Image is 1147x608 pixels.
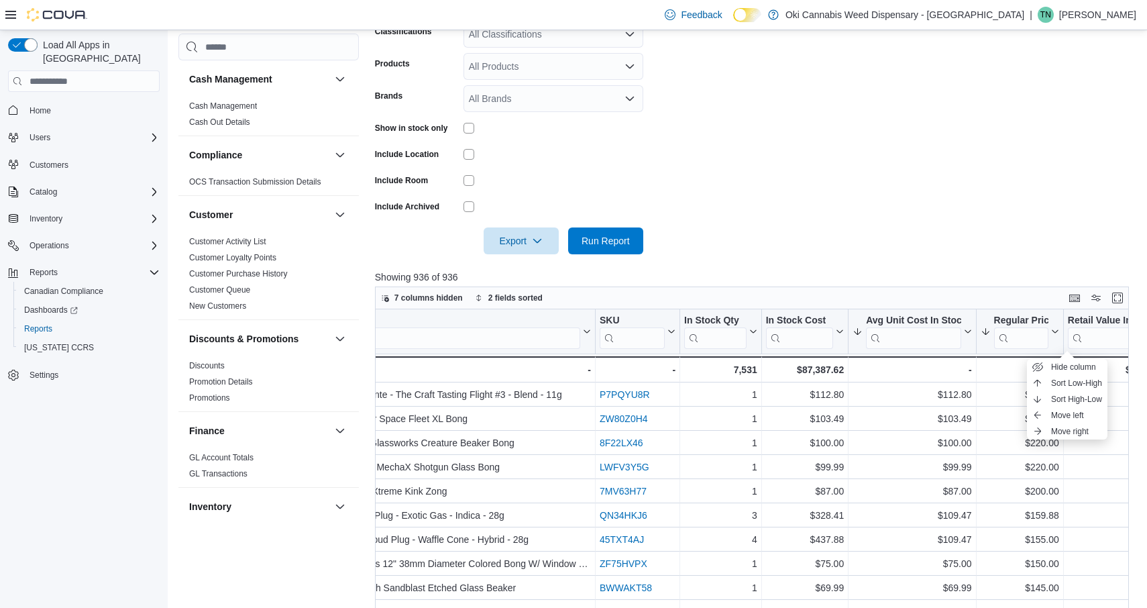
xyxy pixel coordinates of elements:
div: - [980,362,1058,378]
div: 1 [684,387,757,403]
div: 1 [684,580,757,596]
button: In Stock Cost [766,315,844,349]
div: $99.99 [766,459,844,475]
button: Display options [1088,290,1104,306]
span: Dark Mode [733,22,734,23]
h3: Inventory [189,500,231,513]
div: 1 [684,435,757,451]
div: $69.99 [853,580,971,596]
div: 1 [684,411,757,427]
p: Showing 936 of 936 [375,270,1136,284]
div: $437.88 [766,531,844,548]
a: Promotion Details [189,377,253,387]
div: $112.80 [853,387,971,403]
span: TN [1040,7,1051,23]
span: Catalog [24,184,160,200]
button: Cash Management [332,71,348,87]
button: Open list of options [624,29,635,40]
a: 7MV63H77 [600,486,647,497]
a: ZF75HVPX [600,558,647,569]
button: Compliance [332,147,348,163]
div: TJ Nassiri [1038,7,1054,23]
div: 4 [684,531,757,548]
div: $112.80 [766,387,844,403]
button: Catalog [3,183,165,201]
div: - [600,362,675,378]
div: 1 [684,483,757,499]
button: Open list of options [624,93,635,104]
a: QN34HKJ6 [600,510,647,521]
div: $75.00 [853,556,971,572]
h3: Cash Management [189,72,272,86]
h3: Compliance [189,148,242,162]
span: Inventory [30,213,62,224]
div: SKU [600,315,665,327]
div: Cognoscente - The Craft Tasting Flight #3 - Blend - 11g [332,387,591,403]
div: $159.88 [980,507,1058,523]
a: Reports [19,321,58,337]
div: Cash Management [178,98,359,136]
nav: Complex example [8,95,160,419]
div: - [853,362,971,378]
div: FT- The Loud Plug - Waffle Cone - Hybrid - 28g [332,531,591,548]
a: P7PQYU8R [600,389,650,400]
label: Classifications [375,26,432,37]
div: In Stock Cost [766,315,833,327]
label: Show in stock only [375,123,448,134]
a: Canadian Compliance [19,283,109,299]
button: Keyboard shortcuts [1067,290,1083,306]
div: 8" Shine Glassworks Creature Beaker Bong [332,435,591,451]
span: 7 columns hidden [394,293,463,303]
div: Compliance [178,174,359,195]
span: Export [492,227,551,254]
span: Home [24,101,160,118]
button: Inventory [189,500,329,513]
div: $100.00 [766,435,844,451]
div: $87.00 [766,483,844,499]
button: Canadian Compliance [13,282,165,301]
div: $99.99 [853,459,971,475]
button: Reports [24,264,63,281]
span: Move left [1051,410,1084,421]
a: Customer Purchase History [189,269,288,278]
a: Promotions [189,393,230,403]
div: $87.00 [853,483,971,499]
span: Run Report [582,234,630,248]
div: $155.00 [980,531,1058,548]
span: Catalog [30,187,57,197]
a: Cash Management [189,101,257,111]
p: Oki Cannabis Weed Dispensary - [GEOGRAPHIC_DATA] [785,7,1024,23]
button: Settings [3,365,165,385]
button: Reports [3,263,165,282]
p: | [1030,7,1032,23]
label: Include Room [375,175,428,186]
div: Finance [178,450,359,487]
a: BWWAKT58 [600,582,652,593]
button: Catalog [24,184,62,200]
div: In Stock Qty [684,315,747,327]
button: Customer [189,208,329,221]
div: Product [332,315,580,349]
button: Avg Unit Cost In Stock [853,315,971,349]
a: 8F22LX46 [600,438,643,448]
button: Customer [332,207,348,223]
div: Avg Unit Cost In Stock [866,315,961,327]
div: 27" Action MechaX Shotgun Glass Bong [332,459,591,475]
span: Reports [24,323,52,334]
div: 1 [684,556,757,572]
button: 2 fields sorted [470,290,548,306]
button: Compliance [189,148,329,162]
a: 45TXT4AJ [600,534,644,545]
h3: Finance [189,424,225,438]
div: Avg Unit Cost In Stock [866,315,961,349]
span: Settings [24,366,160,383]
div: $220.00 [980,459,1058,475]
span: Hide column [1051,362,1096,372]
span: Inventory [24,211,160,227]
a: Discounts [189,361,225,370]
div: SKU URL [600,315,665,349]
button: Finance [332,423,348,439]
span: Customers [24,156,160,173]
div: $109.47 [853,531,971,548]
button: [US_STATE] CCRS [13,338,165,357]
